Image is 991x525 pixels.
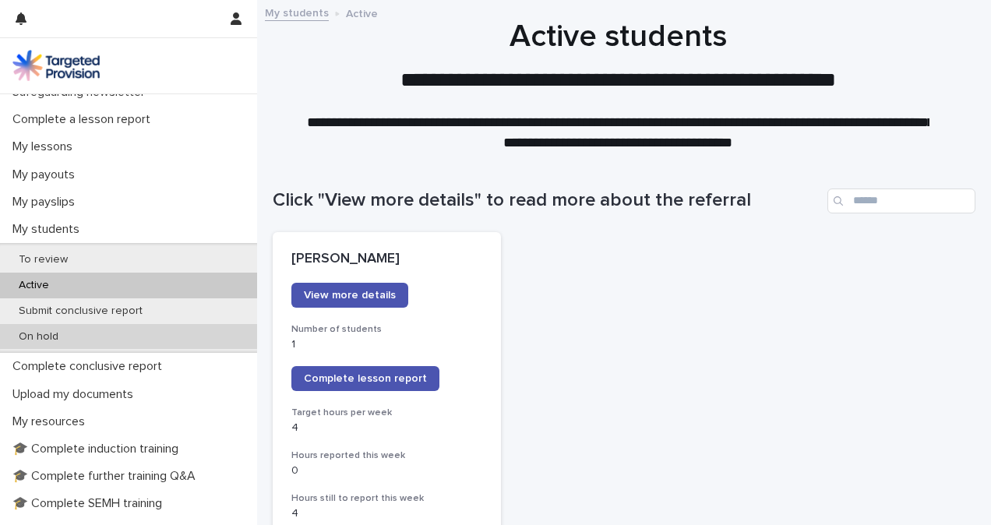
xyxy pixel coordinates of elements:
p: 4 [291,507,482,520]
h3: Hours still to report this week [291,492,482,505]
p: To review [6,253,80,266]
p: Upload my documents [6,387,146,402]
h3: Hours reported this week [291,449,482,462]
p: Submit conclusive report [6,305,155,318]
p: Active [346,4,378,21]
p: My payslips [6,195,87,210]
p: My resources [6,414,97,429]
p: Complete a lesson report [6,112,163,127]
img: M5nRWzHhSzIhMunXDL62 [12,50,100,81]
p: 0 [291,464,482,477]
a: My students [265,3,329,21]
span: Complete lesson report [304,373,427,384]
p: 🎓 Complete SEMH training [6,496,175,511]
p: [PERSON_NAME] [291,251,482,268]
p: 4 [291,421,482,435]
input: Search [827,189,975,213]
p: My payouts [6,167,87,182]
h1: Click "View more details" to read more about the referral [273,189,821,212]
span: View more details [304,290,396,301]
p: Complete conclusive report [6,359,175,374]
p: Active [6,279,62,292]
p: My students [6,222,92,237]
h3: Target hours per week [291,407,482,419]
p: 🎓 Complete further training Q&A [6,469,208,484]
h1: Active students [273,18,964,55]
h3: Number of students [291,323,482,336]
p: 1 [291,338,482,351]
p: My lessons [6,139,85,154]
a: View more details [291,283,408,308]
p: 🎓 Complete induction training [6,442,191,456]
p: On hold [6,330,71,344]
a: Complete lesson report [291,366,439,391]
